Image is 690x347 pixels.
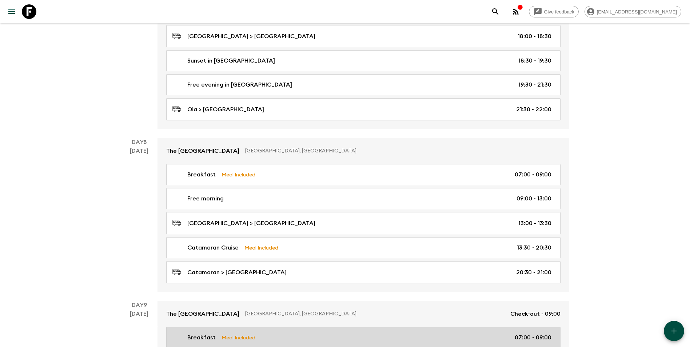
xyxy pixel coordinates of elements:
a: [GEOGRAPHIC_DATA] > [GEOGRAPHIC_DATA]18:00 - 18:30 [166,25,561,47]
button: menu [4,4,19,19]
a: The [GEOGRAPHIC_DATA][GEOGRAPHIC_DATA], [GEOGRAPHIC_DATA] [157,138,569,164]
p: 18:30 - 19:30 [518,56,551,65]
p: Breakfast [187,170,216,179]
p: 07:00 - 09:00 [515,333,551,342]
p: Free evening in [GEOGRAPHIC_DATA] [187,80,292,89]
p: 20:30 - 21:00 [516,268,551,277]
a: Catamaran > [GEOGRAPHIC_DATA]20:30 - 21:00 [166,261,561,283]
p: Sunset in [GEOGRAPHIC_DATA] [187,56,275,65]
a: Catamaran CruiseMeal Included13:30 - 20:30 [166,237,561,258]
a: Sunset in [GEOGRAPHIC_DATA]18:30 - 19:30 [166,50,561,71]
p: Free morning [187,194,224,203]
p: 09:00 - 13:00 [516,194,551,203]
p: 18:00 - 18:30 [518,32,551,41]
p: Breakfast [187,333,216,342]
div: [DATE] [130,147,148,292]
p: The [GEOGRAPHIC_DATA] [166,310,239,318]
a: [GEOGRAPHIC_DATA] > [GEOGRAPHIC_DATA]13:00 - 13:30 [166,212,561,234]
p: 21:30 - 22:00 [516,105,551,114]
a: The [GEOGRAPHIC_DATA][GEOGRAPHIC_DATA], [GEOGRAPHIC_DATA]Check-out - 09:00 [157,301,569,327]
p: Day 9 [121,301,157,310]
a: Free morning09:00 - 13:00 [166,188,561,209]
div: [EMAIL_ADDRESS][DOMAIN_NAME] [585,6,681,17]
span: Give feedback [540,9,578,15]
p: Meal Included [222,334,255,342]
p: Meal Included [244,244,278,252]
p: Catamaran > [GEOGRAPHIC_DATA] [187,268,287,277]
p: Oia > [GEOGRAPHIC_DATA] [187,105,264,114]
p: [GEOGRAPHIC_DATA], [GEOGRAPHIC_DATA] [245,147,555,155]
p: Check-out - 09:00 [510,310,561,318]
p: [GEOGRAPHIC_DATA], [GEOGRAPHIC_DATA] [245,310,504,318]
p: 13:00 - 13:30 [518,219,551,228]
a: Give feedback [529,6,579,17]
p: [GEOGRAPHIC_DATA] > [GEOGRAPHIC_DATA] [187,219,315,228]
button: search adventures [488,4,503,19]
p: [GEOGRAPHIC_DATA] > [GEOGRAPHIC_DATA] [187,32,315,41]
p: The [GEOGRAPHIC_DATA] [166,147,239,155]
p: Day 8 [121,138,157,147]
a: BreakfastMeal Included07:00 - 09:00 [166,164,561,185]
a: Oia > [GEOGRAPHIC_DATA]21:30 - 22:00 [166,98,561,120]
p: 13:30 - 20:30 [517,243,551,252]
span: [EMAIL_ADDRESS][DOMAIN_NAME] [593,9,681,15]
p: Meal Included [222,171,255,179]
a: Free evening in [GEOGRAPHIC_DATA]19:30 - 21:30 [166,74,561,95]
p: 07:00 - 09:00 [515,170,551,179]
p: Catamaran Cruise [187,243,239,252]
p: 19:30 - 21:30 [518,80,551,89]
